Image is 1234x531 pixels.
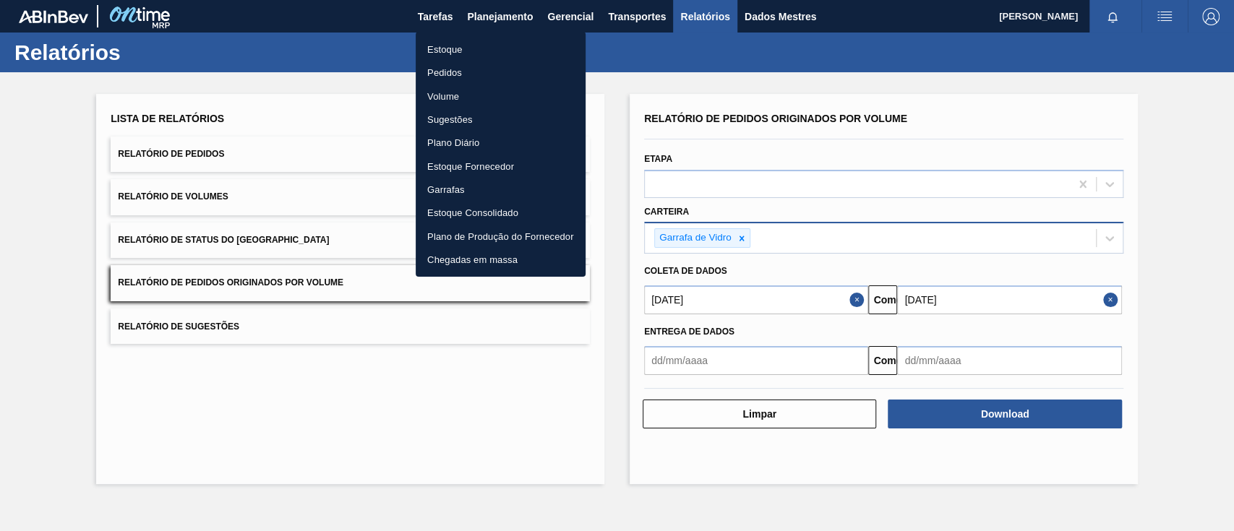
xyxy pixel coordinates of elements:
[427,184,465,195] font: Garrafas
[427,67,462,78] font: Pedidos
[416,61,586,84] a: Pedidos
[416,85,586,108] a: Volume
[427,230,574,241] font: Plano de Produção do Fornecedor
[416,201,586,224] a: Estoque Consolidado
[416,155,586,178] a: Estoque Fornecedor
[427,254,518,265] font: Chegadas em massa
[427,114,473,125] font: Sugestões
[416,178,586,201] a: Garrafas
[416,131,586,154] a: Plano Diário
[427,90,459,101] font: Volume
[427,137,479,148] font: Plano Diário
[416,248,586,271] a: Chegadas em massa
[427,207,518,218] font: Estoque Consolidado
[416,38,586,61] a: Estoque
[427,160,514,171] font: Estoque Fornecedor
[416,225,586,248] a: Plano de Produção do Fornecedor
[427,44,463,55] font: Estoque
[416,108,586,131] a: Sugestões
